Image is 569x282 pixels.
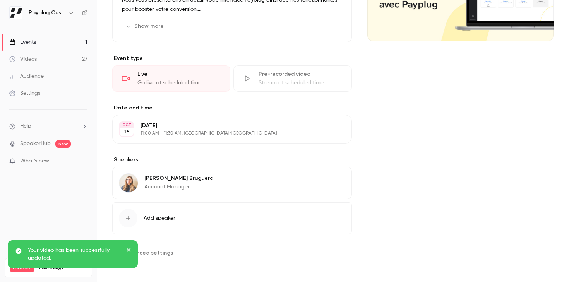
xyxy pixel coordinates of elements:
div: OCT [120,122,134,128]
h6: Payplug Customer Success [29,9,65,17]
section: Advanced settings [112,246,352,259]
button: close [126,246,132,256]
div: Audience [9,72,44,80]
p: Your video has been successfully updated. [28,246,121,262]
div: LiveGo live at scheduled time [112,65,230,92]
label: Speakers [112,156,352,164]
button: Add speaker [112,202,352,234]
span: What's new [20,157,49,165]
p: 11:00 AM - 11:30 AM, [GEOGRAPHIC_DATA]/[GEOGRAPHIC_DATA] [141,130,311,137]
img: Payplug Customer Success [10,7,22,19]
p: Account Manager [144,183,213,191]
div: Go live at scheduled time [137,79,221,87]
p: [DATE] [141,122,311,130]
button: Advanced settings [112,246,178,259]
div: Settings [9,89,40,97]
div: Marie Bruguera[PERSON_NAME] BrugueraAccount Manager [112,167,352,199]
span: Help [20,122,31,130]
a: SpeakerHub [20,140,51,148]
p: 16 [124,128,130,136]
iframe: Noticeable Trigger [78,158,87,165]
span: Advanced settings [123,249,173,257]
label: Date and time [112,104,352,112]
div: Pre-recorded videoStream at scheduled time [233,65,351,92]
button: Show more [122,20,168,32]
div: Live [137,70,221,78]
img: Marie Bruguera [119,174,138,192]
div: Pre-recorded video [259,70,342,78]
div: Events [9,38,36,46]
span: new [55,140,71,148]
li: help-dropdown-opener [9,122,87,130]
p: [PERSON_NAME] Bruguera [144,174,213,182]
p: Event type [112,55,352,62]
div: Videos [9,55,37,63]
div: Stream at scheduled time [259,79,342,87]
span: Add speaker [144,214,175,222]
